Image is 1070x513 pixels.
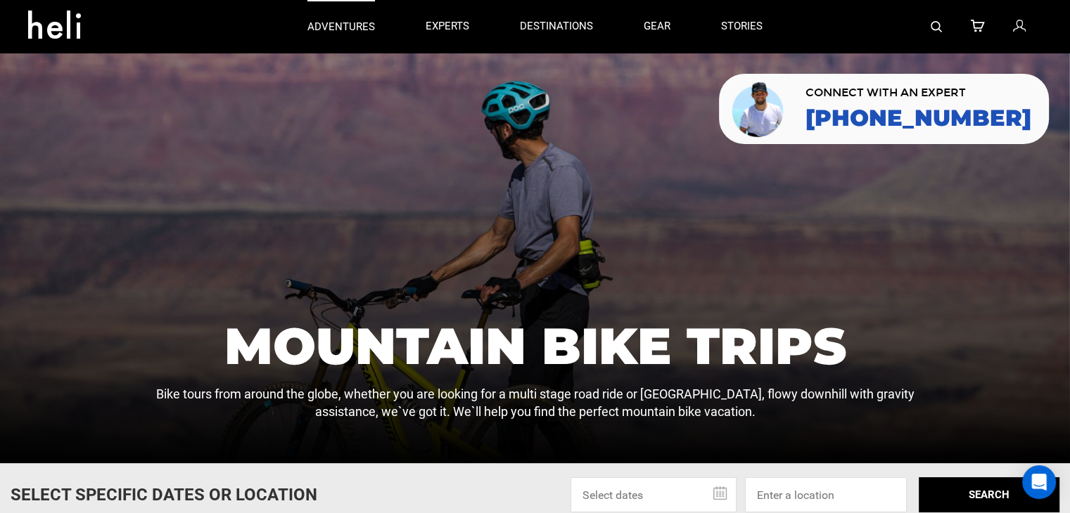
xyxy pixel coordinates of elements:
p: adventures [307,20,375,34]
div: Open Intercom Messenger [1022,465,1056,499]
p: experts [426,19,469,34]
p: Select Specific Dates Or Location [11,483,317,507]
h1: Mountain Bike Trips [141,320,929,371]
p: destinations [520,19,593,34]
input: Enter a location [745,477,907,512]
input: Select dates [571,477,737,512]
p: Bike tours from around the globe, whether you are looking for a multi stage road ride or [GEOGRAP... [141,385,929,421]
img: search-bar-icon.svg [931,21,942,32]
img: contact our team [730,79,788,138]
button: SEARCH [919,477,1059,512]
span: CONNECT WITH AN EXPERT [805,87,1031,98]
a: [PHONE_NUMBER] [805,105,1031,131]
